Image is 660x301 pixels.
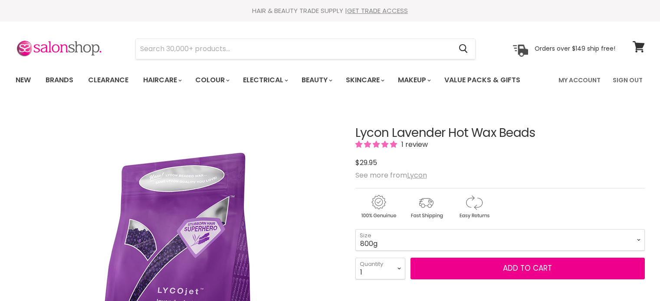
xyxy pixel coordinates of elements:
[9,71,37,89] a: New
[136,39,452,59] input: Search
[451,194,497,220] img: returns.gif
[189,71,235,89] a: Colour
[355,126,645,140] h1: Lycon Lavender Hot Wax Beads
[82,71,135,89] a: Clearance
[355,139,399,149] span: 5.00 stars
[236,71,293,89] a: Electrical
[9,68,540,93] ul: Main menu
[355,194,401,220] img: genuine.gif
[137,71,187,89] a: Haircare
[407,170,427,180] a: Lycon
[399,139,428,149] span: 1 review
[355,258,405,279] select: Quantity
[5,68,656,93] nav: Main
[403,194,449,220] img: shipping.gif
[607,71,648,89] a: Sign Out
[503,263,552,273] span: Add to cart
[410,258,645,279] button: Add to cart
[355,158,377,168] span: $29.95
[295,71,338,89] a: Beauty
[39,71,80,89] a: Brands
[355,170,427,180] span: See more from
[535,45,615,52] p: Orders over $149 ship free!
[553,71,606,89] a: My Account
[347,6,408,15] a: GET TRADE ACCESS
[438,71,527,89] a: Value Packs & Gifts
[5,6,656,15] div: HAIR & BEAUTY TRADE SUPPLY |
[339,71,390,89] a: Skincare
[452,39,475,59] button: Search
[135,39,476,59] form: Product
[391,71,436,89] a: Makeup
